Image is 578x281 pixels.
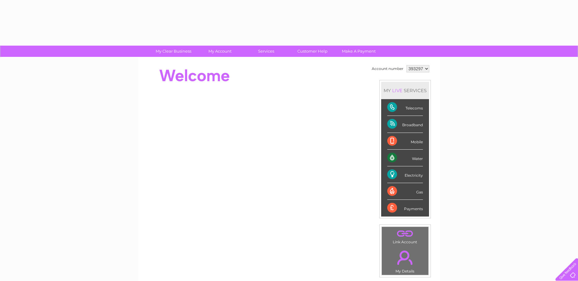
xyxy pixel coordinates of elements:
[370,64,405,74] td: Account number
[387,133,423,150] div: Mobile
[334,46,384,57] a: Make A Payment
[241,46,291,57] a: Services
[391,88,404,93] div: LIVE
[287,46,338,57] a: Customer Help
[195,46,245,57] a: My Account
[381,227,429,246] td: Link Account
[148,46,199,57] a: My Clear Business
[387,99,423,116] div: Telecoms
[387,183,423,200] div: Gas
[383,247,427,268] a: .
[381,245,429,275] td: My Details
[387,150,423,166] div: Water
[383,228,427,239] a: .
[381,82,429,99] div: MY SERVICES
[387,166,423,183] div: Electricity
[387,116,423,133] div: Broadband
[387,200,423,216] div: Payments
